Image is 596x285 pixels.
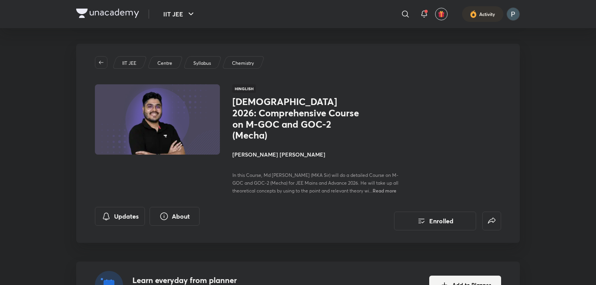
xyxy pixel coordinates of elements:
span: In this Course, Md [PERSON_NAME] (MKA Sir) will do a detailed Course on M-GOC and GOC-2 (Mecha) f... [232,172,398,194]
a: Centre [156,60,174,67]
button: Enrolled [394,212,476,230]
button: false [482,212,501,230]
a: IIT JEE [121,60,138,67]
p: Chemistry [232,60,254,67]
span: Read more [373,187,396,194]
a: Company Logo [76,9,139,20]
img: Thumbnail [94,84,221,155]
button: IIT JEE [159,6,200,22]
button: Updates [95,207,145,226]
p: IIT JEE [122,60,136,67]
a: Chemistry [231,60,255,67]
button: avatar [435,8,448,20]
h4: [PERSON_NAME] [PERSON_NAME] [232,150,407,159]
img: activity [470,9,477,19]
p: Centre [157,60,172,67]
a: Syllabus [192,60,212,67]
h1: [DEMOGRAPHIC_DATA] 2026: Comprehensive Course on M-GOC and GOC-2 (Mecha) [232,96,360,141]
img: Payal Kumari [507,7,520,21]
img: avatar [438,11,445,18]
button: About [150,207,200,226]
span: Hinglish [232,84,256,93]
img: Company Logo [76,9,139,18]
p: Syllabus [193,60,211,67]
